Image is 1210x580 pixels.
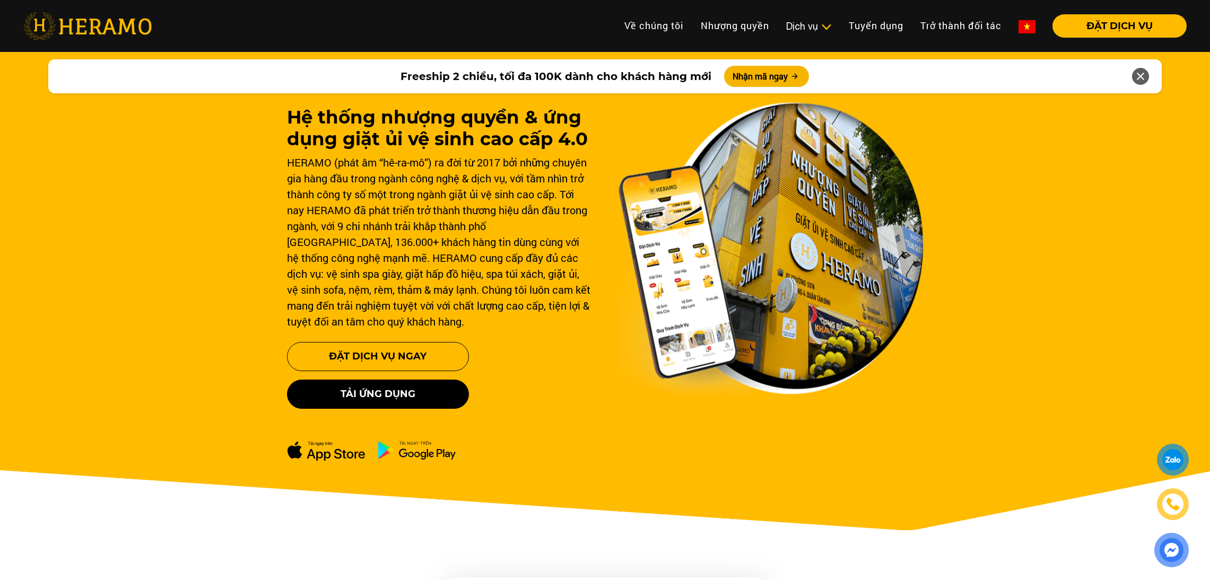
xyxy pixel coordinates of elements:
img: apple-dowload [287,441,365,461]
button: Đặt Dịch Vụ Ngay [287,342,469,371]
a: Nhượng quyền [692,14,778,37]
button: Tải ứng dụng [287,380,469,409]
img: banner [618,102,924,395]
a: Về chúng tôi [616,14,692,37]
img: subToggleIcon [821,22,832,32]
img: heramo-logo.png [23,12,152,40]
a: Tuyển dụng [840,14,912,37]
img: ch-dowload [378,441,456,460]
div: Dịch vụ [786,19,832,33]
a: ĐẶT DỊCH VỤ [1044,21,1187,31]
span: Freeship 2 chiều, tối đa 100K dành cho khách hàng mới [401,68,711,84]
img: phone-icon [1165,496,1181,512]
h1: Hệ thống nhượng quyền & ứng dụng giặt ủi vệ sinh cao cấp 4.0 [287,107,593,150]
div: HERAMO (phát âm “hê-ra-mô”) ra đời từ 2017 bởi những chuyên gia hàng đầu trong ngành công nghệ & ... [287,154,593,329]
img: vn-flag.png [1019,20,1035,33]
button: Nhận mã ngay [724,66,809,87]
a: Trở thành đối tác [912,14,1010,37]
a: phone-icon [1157,489,1188,520]
button: ĐẶT DỊCH VỤ [1052,14,1187,38]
